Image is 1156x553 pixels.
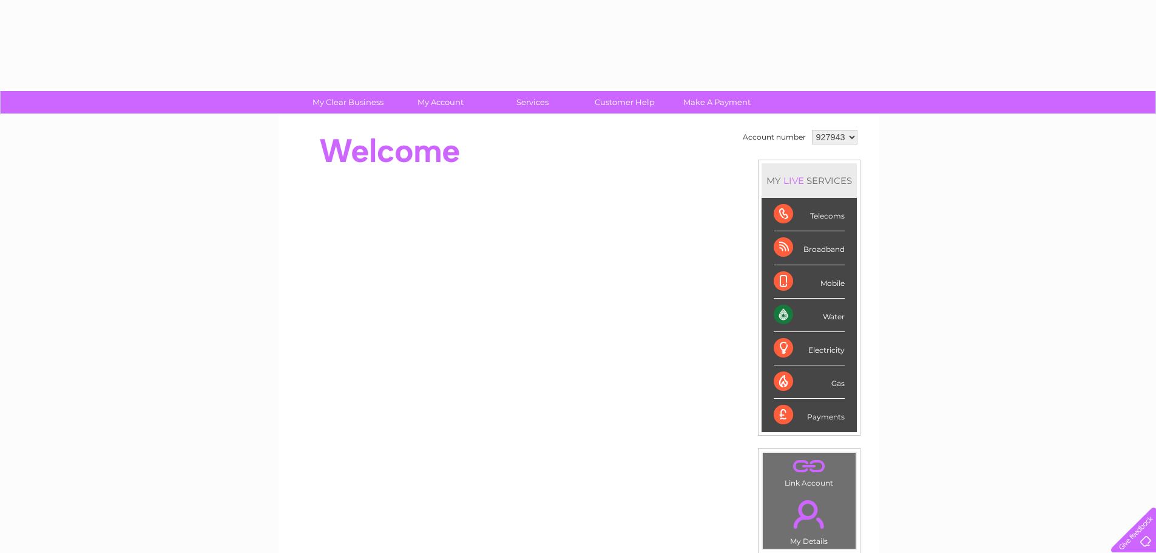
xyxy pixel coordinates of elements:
[781,175,806,186] div: LIVE
[774,198,845,231] div: Telecoms
[298,91,398,114] a: My Clear Business
[774,365,845,399] div: Gas
[740,127,809,148] td: Account number
[774,299,845,332] div: Water
[762,163,857,198] div: MY SERVICES
[766,493,853,535] a: .
[575,91,675,114] a: Customer Help
[482,91,583,114] a: Services
[762,490,856,549] td: My Details
[774,265,845,299] div: Mobile
[774,231,845,265] div: Broadband
[774,399,845,432] div: Payments
[762,452,856,490] td: Link Account
[766,456,853,477] a: .
[390,91,490,114] a: My Account
[667,91,767,114] a: Make A Payment
[774,332,845,365] div: Electricity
